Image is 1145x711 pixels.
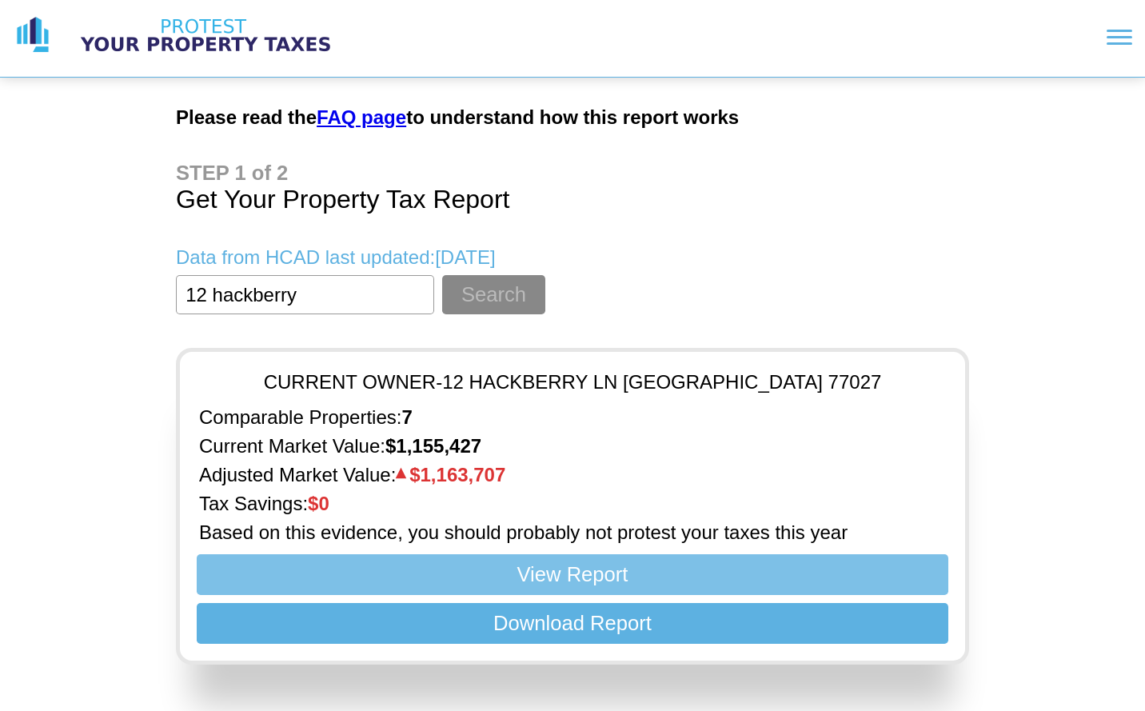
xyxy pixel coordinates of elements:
strong: $ 0 [308,493,329,514]
h1: Get Your Property Tax Report [176,162,969,214]
button: Search [442,275,545,314]
p: Adjusted Market Value: [199,464,946,486]
strong: 7 [401,406,412,428]
a: FAQ page [317,106,406,128]
img: logo [13,15,53,55]
p: Current Market Value: [199,435,946,457]
strong: $ 1,163,707 [396,464,505,485]
input: Enter Property Address [176,275,434,314]
strong: $ 1,155,427 [385,435,481,457]
p: Data from HCAD last updated: [DATE] [176,246,969,269]
h2: Please read the to understand how this report works [176,106,969,129]
button: Download Report [197,603,948,644]
p: Tax Savings: [199,493,946,515]
button: View Report [197,554,948,595]
a: logo logo text [13,15,345,55]
p: Based on this evidence, you should probably not protest your taxes this year [199,521,946,544]
p: Comparable Properties: [199,406,946,429]
p: CURRENT OWNER - 12 HACKBERRY LN [GEOGRAPHIC_DATA] 77027 [264,371,882,393]
img: logo text [66,15,345,55]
